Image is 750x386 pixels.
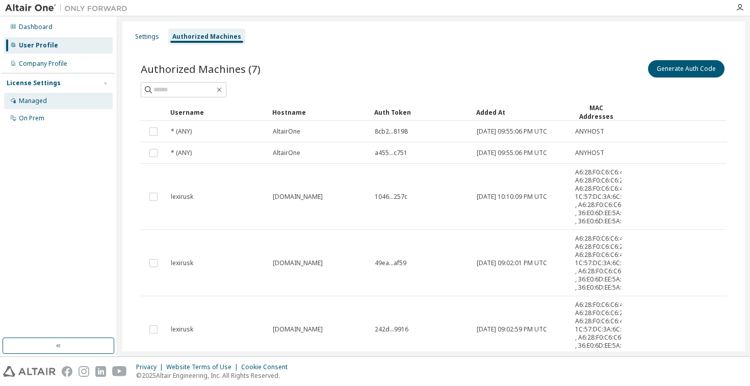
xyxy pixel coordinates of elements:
img: youtube.svg [112,366,127,377]
div: Privacy [136,363,166,371]
span: lexirusk [171,193,193,201]
div: MAC Addresses [575,104,617,121]
p: © 2025 Altair Engineering, Inc. All Rights Reserved. [136,371,294,380]
img: instagram.svg [79,366,89,377]
span: lexirusk [171,259,193,267]
div: On Prem [19,114,44,122]
span: [DOMAIN_NAME] [273,325,323,333]
span: [DOMAIN_NAME] [273,193,323,201]
span: [DATE] 09:02:01 PM UTC [477,259,547,267]
span: [DATE] 10:10:09 PM UTC [477,193,547,201]
span: * (ANY) [171,127,192,136]
span: [DATE] 09:02:59 PM UTC [477,325,547,333]
img: linkedin.svg [95,366,106,377]
span: Authorized Machines (7) [141,62,261,76]
span: lexirusk [171,325,193,333]
div: Authorized Machines [172,33,241,41]
img: altair_logo.svg [3,366,56,377]
div: Auth Token [374,104,468,120]
span: 1046...257c [375,193,407,201]
span: 49ea...af59 [375,259,406,267]
span: a455...c751 [375,149,407,157]
span: 8cb2...8198 [375,127,408,136]
span: [DOMAIN_NAME] [273,259,323,267]
img: Altair One [5,3,133,13]
div: Managed [19,97,47,105]
span: A6:28:F0:C6:C6:49 , A6:28:F0:C6:C6:29 , A6:28:F0:C6:C6:48 , 1C:57:DC:3A:6C:AD , A6:28:F0:C6:C6:28... [575,168,630,225]
span: 242d...9916 [375,325,408,333]
span: ANYHOST [575,127,604,136]
span: AltairOne [273,149,300,157]
div: Hostname [272,104,366,120]
div: Added At [476,104,566,120]
span: AltairOne [273,127,300,136]
span: [DATE] 09:55:06 PM UTC [477,127,547,136]
span: * (ANY) [171,149,192,157]
div: Settings [135,33,159,41]
span: ANYHOST [575,149,604,157]
div: User Profile [19,41,58,49]
div: License Settings [7,79,61,87]
div: Website Terms of Use [166,363,241,371]
button: Generate Auth Code [648,60,725,78]
span: [DATE] 09:55:06 PM UTC [477,149,547,157]
div: Company Profile [19,60,67,68]
div: Cookie Consent [241,363,294,371]
div: Username [170,104,264,120]
span: A6:28:F0:C6:C6:49 , A6:28:F0:C6:C6:29 , A6:28:F0:C6:C6:48 , 1C:57:DC:3A:6C:AD , A6:28:F0:C6:C6:28... [575,235,630,292]
span: A6:28:F0:C6:C6:49 , A6:28:F0:C6:C6:29 , A6:28:F0:C6:C6:48 , 1C:57:DC:3A:6C:AD , A6:28:F0:C6:C6:28... [575,301,630,358]
div: Dashboard [19,23,53,31]
img: facebook.svg [62,366,72,377]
